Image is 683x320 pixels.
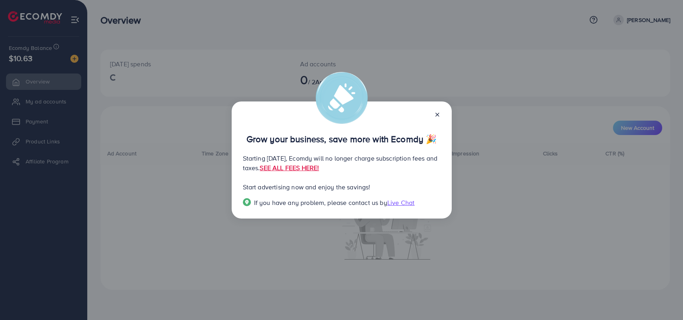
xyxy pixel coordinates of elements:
img: Popup guide [243,198,251,206]
p: Grow your business, save more with Ecomdy 🎉 [243,134,441,144]
a: SEE ALL FEES HERE! [260,163,319,172]
span: If you have any problem, please contact us by [254,198,387,207]
p: Starting [DATE], Ecomdy will no longer charge subscription fees and taxes. [243,153,441,173]
img: alert [316,72,368,124]
span: Live Chat [387,198,415,207]
p: Start advertising now and enjoy the savings! [243,182,441,192]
